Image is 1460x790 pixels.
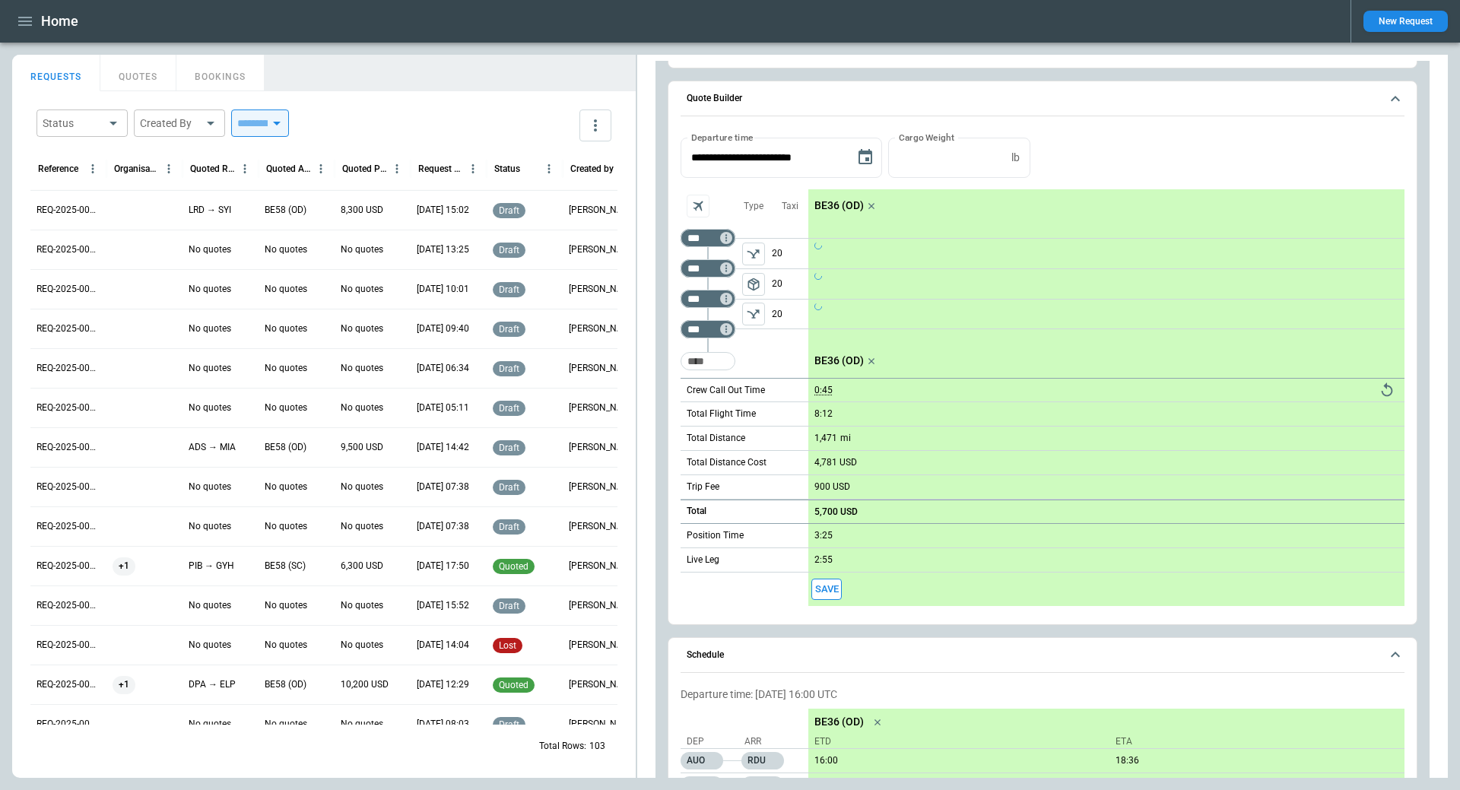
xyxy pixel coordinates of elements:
button: left aligned [742,243,765,265]
p: No quotes [265,283,307,296]
p: 10,200 USD [341,678,389,691]
p: 3:25 [814,530,833,541]
p: PIB → GYH [189,560,234,573]
p: 08/26/2025 07:38 [417,481,469,493]
span: quoted [496,680,532,690]
p: No quotes [265,401,307,414]
p: BE36 (OD) [814,715,864,728]
div: Created by [570,163,614,174]
p: Ben Gundermann [569,599,633,612]
div: Not found [681,229,735,247]
div: Too short [681,352,735,370]
span: draft [496,522,522,532]
p: 2:55 [814,554,833,566]
p: 20 [772,239,808,268]
p: Taxi [782,200,798,213]
p: DPA → ELP [189,678,236,691]
p: No quotes [341,639,383,652]
p: No quotes [189,243,231,256]
p: 08/22/2025 12:29 [417,678,469,691]
p: George O'Bryan [569,362,633,375]
p: 20 [772,300,808,328]
button: Choose date, selected date is Sep 4, 2025 [850,142,881,173]
span: draft [496,284,522,295]
p: BE58 (OD) [265,678,306,691]
div: scrollable content [808,189,1404,606]
p: REQ-2025-000263 [36,362,100,375]
p: Total Flight Time [687,408,756,420]
button: Quote Builder [681,81,1404,116]
button: Save [811,579,842,601]
p: 08/22/2025 17:50 [417,560,469,573]
p: Live Leg [687,554,719,566]
span: +1 [113,665,135,704]
p: No quotes [189,481,231,493]
p: No quotes [341,283,383,296]
p: Allen Maki [569,560,633,573]
span: Save this aircraft quote and copy details to clipboard [811,579,842,601]
p: REQ-2025-000262 [36,401,100,414]
p: Ben Gundermann [569,639,633,652]
p: No quotes [265,520,307,533]
p: No quotes [189,401,231,414]
span: draft [496,482,522,493]
p: 08/27/2025 06:34 [417,362,469,375]
p: George O'Bryan [569,243,633,256]
div: Too short [681,259,735,278]
span: draft [496,205,522,216]
p: Position Time [687,529,744,542]
span: lost [496,640,519,651]
span: Aircraft selection [687,195,709,217]
p: No quotes [189,283,231,296]
div: Created By [140,116,201,131]
p: George O'Bryan [569,481,633,493]
p: BE58 (OD) [265,441,306,454]
p: REQ-2025-000261 [36,441,100,454]
div: Quoted Aircraft [266,163,311,174]
p: 900 USD [814,481,850,493]
div: Request Created At (UTC-05:00) [418,163,463,174]
p: REQ-2025-000265 [36,283,100,296]
span: draft [496,403,522,414]
p: Total Rows: [539,740,586,753]
p: Total Distance [687,432,745,445]
p: No quotes [189,362,231,375]
p: REQ-2025-000266 [36,243,100,256]
p: 08/26/2025 14:42 [417,441,469,454]
span: package_2 [746,277,761,292]
span: draft [496,601,522,611]
button: Organisation column menu [159,159,179,179]
p: George O'Bryan [569,283,633,296]
p: 1,471 [814,433,837,444]
span: +1 [113,547,135,585]
p: No quotes [341,243,383,256]
div: Quoted Route [190,163,235,174]
p: George O'Bryan [569,520,633,533]
button: Reset [1376,379,1398,401]
p: No quotes [189,322,231,335]
label: Departure time [691,131,754,144]
span: draft [496,363,522,374]
label: Cargo Weight [899,131,954,144]
p: BE58 (OD) [265,204,306,217]
p: 4,781 USD [814,457,857,468]
p: 08/29/2025 09:40 [417,322,469,335]
p: REQ-2025-000259 [36,520,100,533]
div: Quoted Price [342,163,387,174]
button: Request Created At (UTC-05:00) column menu [463,159,483,179]
p: AUO [681,752,723,769]
p: 08/27/2025 05:11 [417,401,469,414]
p: 09/03/2025 15:02 [417,204,469,217]
button: QUOTES [100,55,176,91]
p: No quotes [341,481,383,493]
p: Crew Call Out Time [687,384,765,397]
button: Quoted Route column menu [235,159,255,179]
p: 09/03/2025 10:01 [417,283,469,296]
p: 103 [589,740,605,753]
h1: Home [41,12,78,30]
p: No quotes [341,520,383,533]
p: Type [744,200,763,213]
button: Quoted Price column menu [387,159,407,179]
p: 5,700 USD [814,506,858,518]
p: No quotes [265,481,307,493]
